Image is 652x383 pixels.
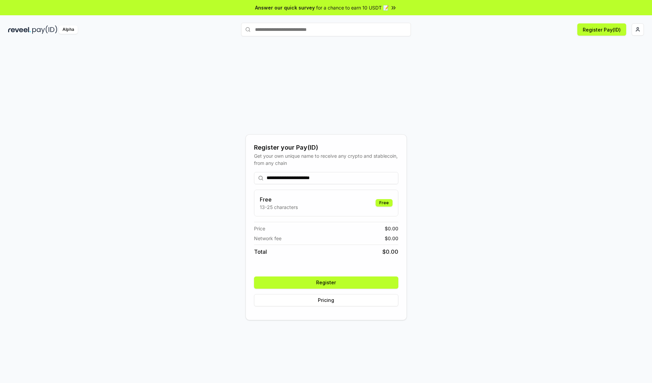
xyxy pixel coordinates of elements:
[376,199,393,207] div: Free
[32,25,57,34] img: pay_id
[254,235,282,242] span: Network fee
[254,143,398,152] div: Register your Pay(ID)
[260,204,298,211] p: 13-25 characters
[8,25,31,34] img: reveel_dark
[255,4,315,11] span: Answer our quick survey
[316,4,389,11] span: for a chance to earn 10 USDT 📝
[385,225,398,232] span: $ 0.00
[254,225,265,232] span: Price
[254,152,398,167] div: Get your own unique name to receive any crypto and stablecoin, from any chain
[260,195,298,204] h3: Free
[59,25,78,34] div: Alpha
[385,235,398,242] span: $ 0.00
[577,23,626,36] button: Register Pay(ID)
[254,294,398,306] button: Pricing
[382,248,398,256] span: $ 0.00
[254,276,398,289] button: Register
[254,248,267,256] span: Total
